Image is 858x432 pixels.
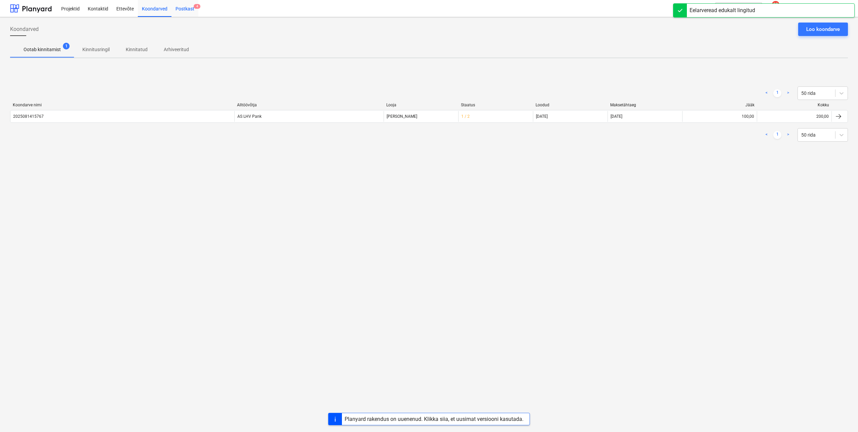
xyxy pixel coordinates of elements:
div: 200,00 [816,114,829,119]
p: Ootab kinnitamist [24,46,61,53]
div: 2025081415767 [13,114,44,119]
a: Page 1 is your current page [773,131,781,139]
div: [DATE] [536,114,548,119]
span: 1 [63,43,70,49]
a: Previous page [763,131,771,139]
div: Jääk [685,103,754,107]
div: [PERSON_NAME] [384,111,458,122]
a: Previous page [763,89,771,97]
p: Kinnitusringil [82,46,110,53]
div: Loo koondarve [806,25,840,34]
a: Next page [784,89,792,97]
div: 100,00 [742,114,754,119]
div: Koondarve nimi [13,103,232,107]
a: Page 1 is your current page [773,89,781,97]
div: [DATE] [608,111,682,122]
span: Koondarved [10,25,39,33]
div: Eelarveread edukalt lingitud [690,6,755,14]
span: 4 [194,4,200,9]
span: 1 / 2 [461,114,470,119]
div: Planyard rakendus on uuenenud. Klikka siia, et uusimat versiooni kasutada. [345,416,523,422]
p: Kinnitatud [126,46,148,53]
p: Arhiveeritud [164,46,189,53]
div: AS LHV Pank [234,111,384,122]
div: Loodud [536,103,605,107]
div: Staatus [461,103,530,107]
div: Alltöövõtja [237,103,381,107]
button: Loo koondarve [798,23,848,36]
a: Next page [784,131,792,139]
div: Kokku [760,103,829,107]
div: Maksetähtaeg [610,103,679,107]
div: Looja [386,103,456,107]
